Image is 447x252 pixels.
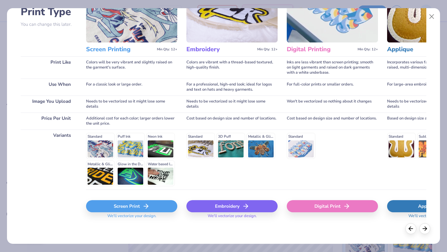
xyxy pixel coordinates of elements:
[287,56,378,79] div: Inks are less vibrant than screen printing; smooth on light garments and raised on dark garments ...
[358,47,378,52] span: Min Qty: 12+
[205,213,259,222] span: We'll vectorize your design.
[186,45,255,53] h3: Embroidery
[86,113,177,129] div: Additional cost for each color; larger orders lower the unit price.
[287,79,378,96] div: For full-color prints or smaller orders.
[21,56,77,79] div: Print Like
[186,56,278,79] div: Colors are vibrant with a thread-based textured, high-quality finish.
[21,113,77,129] div: Price Per Unit
[105,213,159,222] span: We'll vectorize your design.
[186,96,278,113] div: Needs to be vectorized so it might lose some details
[21,96,77,113] div: Image You Upload
[287,96,378,113] div: Won't be vectorized so nothing about it changes
[86,96,177,113] div: Needs to be vectorized so it might lose some details
[186,200,278,212] div: Embroidery
[21,22,77,27] p: You can change this later.
[426,11,438,22] button: Close
[21,129,77,190] div: Variants
[186,113,278,129] div: Cost based on design size and number of locations.
[257,47,278,52] span: Min Qty: 12+
[287,200,378,212] div: Digital Print
[287,45,355,53] h3: Digital Printing
[186,79,278,96] div: For a professional, high-end look; ideal for logos and text on hats and heavy garments.
[86,45,154,53] h3: Screen Printing
[157,47,177,52] span: Min Qty: 12+
[86,200,177,212] div: Screen Print
[21,79,77,96] div: Use When
[86,56,177,79] div: Colors will be very vibrant and slightly raised on the garment's surface.
[86,79,177,96] div: For a classic look or large order.
[287,113,378,129] div: Cost based on design size and number of locations.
